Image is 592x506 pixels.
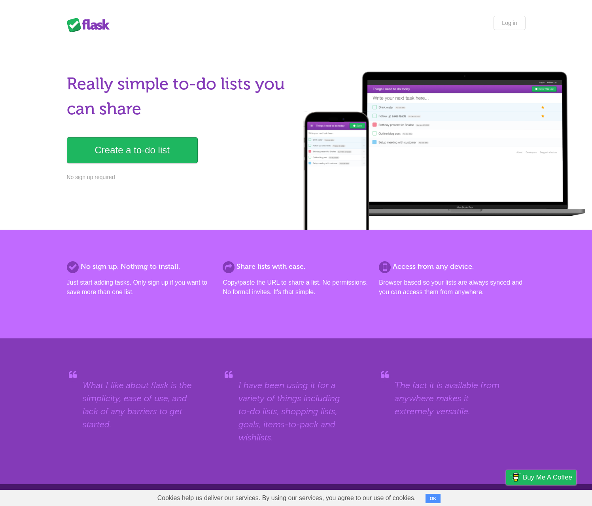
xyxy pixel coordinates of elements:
blockquote: I have been using it for a variety of things including to-do lists, shopping lists, goals, items-... [238,379,353,444]
button: OK [426,494,441,503]
h1: Really simple to-do lists you can share [67,72,291,121]
blockquote: What I like about flask is the simplicity, ease of use, and lack of any barriers to get started. [83,379,197,431]
h2: Access from any device. [379,261,525,272]
a: Log in [494,16,525,30]
blockquote: The fact it is available from anywhere makes it extremely versatile. [395,379,509,418]
a: Create a to-do list [67,137,198,163]
p: Copy/paste the URL to share a list. No permissions. No formal invites. It's that simple. [223,278,369,297]
a: Buy me a coffee [506,470,576,485]
img: Buy me a coffee [510,470,521,484]
p: Browser based so your lists are always synced and you can access them from anywhere. [379,278,525,297]
span: Buy me a coffee [523,470,572,484]
p: No sign up required [67,173,291,181]
div: Flask Lists [67,18,114,32]
h2: Share lists with ease. [223,261,369,272]
span: Cookies help us deliver our services. By using our services, you agree to our use of cookies. [149,490,424,506]
p: Just start adding tasks. Only sign up if you want to save more than one list. [67,278,213,297]
h2: No sign up. Nothing to install. [67,261,213,272]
